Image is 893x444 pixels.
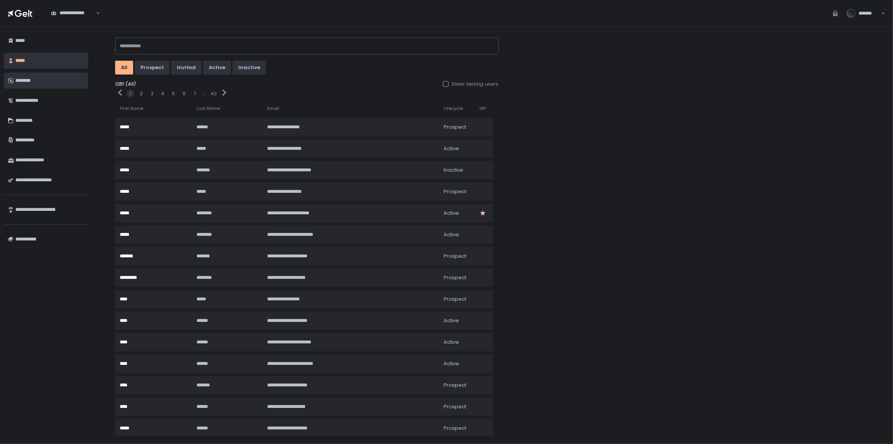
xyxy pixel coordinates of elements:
span: prospect [444,124,467,131]
span: prospect [444,188,467,195]
span: active [444,210,459,217]
div: inactive [238,64,260,71]
span: Last Name [196,106,220,111]
button: 7 [194,90,196,97]
span: active [444,317,459,324]
input: Search for option [51,17,95,24]
span: prospect [444,425,467,432]
span: active [444,145,459,152]
div: ... [203,90,206,97]
button: 1 [130,90,131,97]
span: Lifecycle [444,106,463,111]
button: prospect [135,61,170,75]
button: 3 [150,90,154,97]
button: active [203,61,231,75]
button: 5 [172,90,175,97]
div: All [121,64,127,71]
span: prospect [444,253,467,260]
span: First Name [120,106,143,111]
span: active [444,231,459,238]
div: prospect [140,64,164,71]
button: 2 [140,90,143,97]
span: inactive [444,167,464,174]
span: prospect [444,296,467,303]
span: VIP [479,106,485,111]
span: active [444,360,459,367]
button: invited [171,61,201,75]
div: active [209,64,225,71]
div: invited [177,64,196,71]
span: active [444,339,459,346]
button: 42 [211,90,217,97]
span: prospect [444,382,467,389]
div: Search for option [46,5,100,21]
button: 6 [183,90,186,97]
button: All [115,61,133,75]
button: 4 [161,90,165,97]
span: prospect [444,403,467,410]
span: Email [267,106,279,111]
span: prospect [444,274,467,281]
button: inactive [233,61,266,75]
div: 1281 (All) [115,81,499,88]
